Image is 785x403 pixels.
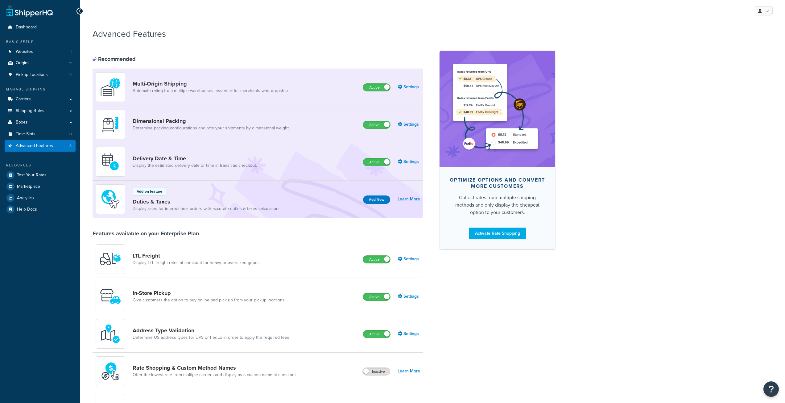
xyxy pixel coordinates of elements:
a: Advanced Features8 [5,140,76,152]
a: Learn More [398,195,420,204]
a: Pickup Locations11 [5,69,76,81]
span: Advanced Features [16,143,53,149]
a: Display the estimated delivery date or time in transit as checkout. [133,162,257,169]
div: Optimize options and convert more customers [449,177,545,189]
a: Dimensional Packing [133,118,289,124]
a: Dashboard [5,22,76,33]
div: Manage Shipping [5,87,76,92]
div: Features available on your Enterprise Plan [93,230,199,237]
span: 0 [69,132,72,137]
a: Address Type Validation [133,327,289,334]
a: Shipping Rules [5,105,76,117]
span: Dashboard [16,25,37,30]
button: Open Resource Center [763,381,779,397]
li: Origins [5,57,76,69]
a: Time Slots0 [5,128,76,140]
a: Analytics [5,192,76,204]
a: Display rates for international orders with accurate duties & taxes calculations [133,206,281,212]
span: Pickup Locations [16,72,48,78]
a: Display LTL freight rates at checkout for heavy or oversized goods [133,260,260,266]
a: Give customers the option to buy online and pick up from your pickup locations [133,297,285,303]
a: LTL Freight [133,252,260,259]
span: Origins [16,61,30,66]
li: Pickup Locations [5,69,76,81]
img: icon-duo-feat-rate-shopping-ecdd8bed.png [100,360,121,382]
div: Collect rates from multiple shipping methods and only display the cheapest option to your customers. [449,194,545,216]
a: Settings [398,157,420,166]
a: Offer the lowest rate from multiple carriers and display as a custom name at checkout [133,372,296,378]
img: feature-image-rateshop-7084cbbcb2e67ef1d54c2e976f0e592697130d5817b016cf7cc7e13314366067.png [449,60,546,157]
span: Websites [16,49,33,54]
img: gfkeb5ejjkALwAAAABJRU5ErkJggg== [100,151,121,173]
label: Active [363,158,390,166]
label: Active [363,293,390,300]
span: Analytics [17,195,34,201]
a: Multi-Origin Shipping [133,80,288,87]
span: Help Docs [17,207,37,212]
a: Settings [398,330,420,338]
img: y79ZsPf0fXUFUhFXDzUgf+ktZg5F2+ohG75+v3d2s1D9TjoU8PiyCIluIjV41seZevKCRuEjTPPOKHJsQcmKCXGdfprl3L4q7... [100,248,121,270]
img: kIG8fy0lQAAAABJRU5ErkJggg== [100,323,121,345]
div: Recommended [93,56,136,62]
div: Basic Setup [5,39,76,44]
img: WatD5o0RtDAAAAAElFTkSuQmCC [100,76,121,98]
li: Advanced Features [5,140,76,152]
a: Settings [398,255,420,263]
h1: Advanced Features [93,28,166,40]
a: Activate Rate Shopping [469,228,526,239]
img: wfgcfpwTIucLEAAAAASUVORK5CYII= [100,286,121,307]
a: Determine packing configurations and rate your shipments by dimensional weight [133,125,289,131]
a: Learn More [398,367,420,376]
a: Carriers [5,94,76,105]
span: 8 [69,143,72,149]
img: icon-duo-feat-landed-cost-7136b061.png [100,188,121,210]
a: Duties & Taxes [133,198,281,205]
a: Help Docs [5,204,76,215]
a: Delivery Date & Time [133,155,257,162]
span: Shipping Rules [16,108,44,114]
span: Carriers [16,97,31,102]
span: 11 [69,61,72,66]
a: Settings [398,83,420,91]
button: Add Now [363,195,390,204]
a: Determine US address types for UPS or FedEx in order to apply the required fees [133,334,289,341]
span: Time Slots [16,132,35,137]
a: Settings [398,120,420,129]
label: Active [363,84,390,91]
div: Resources [5,163,76,168]
p: Add-on feature [137,189,162,194]
span: Boxes [16,120,28,125]
span: 11 [69,72,72,78]
a: In-Store Pickup [133,290,285,296]
a: Websites1 [5,46,76,57]
span: 1 [70,49,72,54]
img: DTVBYsAAAAAASUVORK5CYII= [100,114,121,135]
span: Test Your Rates [17,173,47,178]
a: Rate Shopping & Custom Method Names [133,364,296,371]
label: Active [363,121,390,128]
a: Marketplace [5,181,76,192]
li: Time Slots [5,128,76,140]
label: Active [363,330,390,338]
span: Marketplace [17,184,40,189]
a: Settings [398,292,420,301]
a: Boxes [5,117,76,128]
label: Active [363,256,390,263]
label: Inactive [363,368,390,375]
a: Test Your Rates [5,170,76,181]
a: Origins11 [5,57,76,69]
a: Automate rating from multiple warehouses, essential for merchants who dropship [133,88,288,94]
li: Websites [5,46,76,57]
